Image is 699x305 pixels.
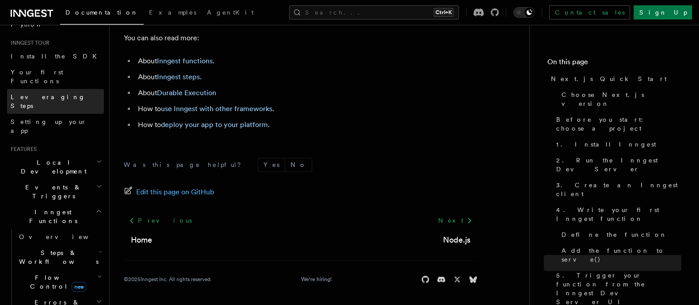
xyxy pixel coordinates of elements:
[553,152,681,177] a: 2. Run the Inngest Dev Server
[15,229,104,245] a: Overview
[7,146,37,153] span: Features
[7,208,95,225] span: Inngest Functions
[65,9,138,16] span: Documentation
[19,233,110,240] span: Overview
[556,205,681,223] span: 4. Write your first Inngest function
[634,5,692,19] a: Sign Up
[556,156,681,174] span: 2. Run the Inngest Dev Server
[561,230,667,239] span: Define the function
[131,234,152,246] a: Home
[124,212,197,228] a: Previous
[7,204,104,229] button: Inngest Functions
[7,154,104,179] button: Local Development
[157,57,213,65] a: Inngest functions
[136,186,214,198] span: Edit this page on GitHub
[149,9,196,16] span: Examples
[161,104,272,113] a: use Inngest with other frameworks
[124,186,214,198] a: Edit this page on GitHub
[11,53,102,60] span: Install the SDK
[135,55,477,67] li: About .
[15,245,104,270] button: Steps & Workflows
[135,87,477,99] li: About
[561,246,681,264] span: Add the function to serve()
[258,158,285,171] button: Yes
[7,89,104,114] a: Leveraging Steps
[547,71,681,87] a: Next.js Quick Start
[561,90,681,108] span: Choose Next.js version
[551,74,667,83] span: Next.js Quick Start
[7,39,50,46] span: Inngest tour
[513,7,535,18] button: Toggle dark mode
[15,273,97,291] span: Flow Control
[72,282,86,292] span: new
[549,5,630,19] a: Contact sales
[553,177,681,202] a: 3. Create an Inngest client
[434,8,454,17] kbd: Ctrl+K
[7,179,104,204] button: Events & Triggers
[7,64,104,89] a: Your first Functions
[15,270,104,294] button: Flow Controlnew
[285,158,312,171] button: No
[144,3,202,24] a: Examples
[135,119,477,131] li: How to .
[433,212,477,228] a: Next
[11,93,85,109] span: Leveraging Steps
[15,248,99,266] span: Steps & Workflows
[135,71,477,83] li: About .
[547,57,681,71] h4: On this page
[7,183,96,201] span: Events & Triggers
[124,32,477,44] p: You can also read more:
[60,3,144,25] a: Documentation
[124,276,212,283] div: © 2025 Inngest Inc. All rights reserved.
[443,234,470,246] a: Node.js
[7,158,96,176] span: Local Development
[7,114,104,139] a: Setting up your app
[157,89,216,97] a: Durable Execution
[558,87,681,112] a: Choose Next.js version
[207,9,254,16] span: AgentKit
[558,243,681,267] a: Add the function to serve()
[556,115,681,133] span: Before you start: choose a project
[11,118,87,134] span: Setting up your app
[301,276,332,283] a: We're hiring!
[202,3,259,24] a: AgentKit
[7,48,104,64] a: Install the SDK
[289,5,459,19] button: Search...Ctrl+K
[553,112,681,136] a: Before you start: choose a project
[161,120,268,129] a: deploy your app to your platform
[553,202,681,227] a: 4. Write your first Inngest function
[11,69,63,85] span: Your first Functions
[124,160,247,169] p: Was this page helpful?
[556,140,656,149] span: 1. Install Inngest
[157,73,200,81] a: Inngest steps
[135,103,477,115] li: How to .
[558,227,681,243] a: Define the function
[556,181,681,198] span: 3. Create an Inngest client
[553,136,681,152] a: 1. Install Inngest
